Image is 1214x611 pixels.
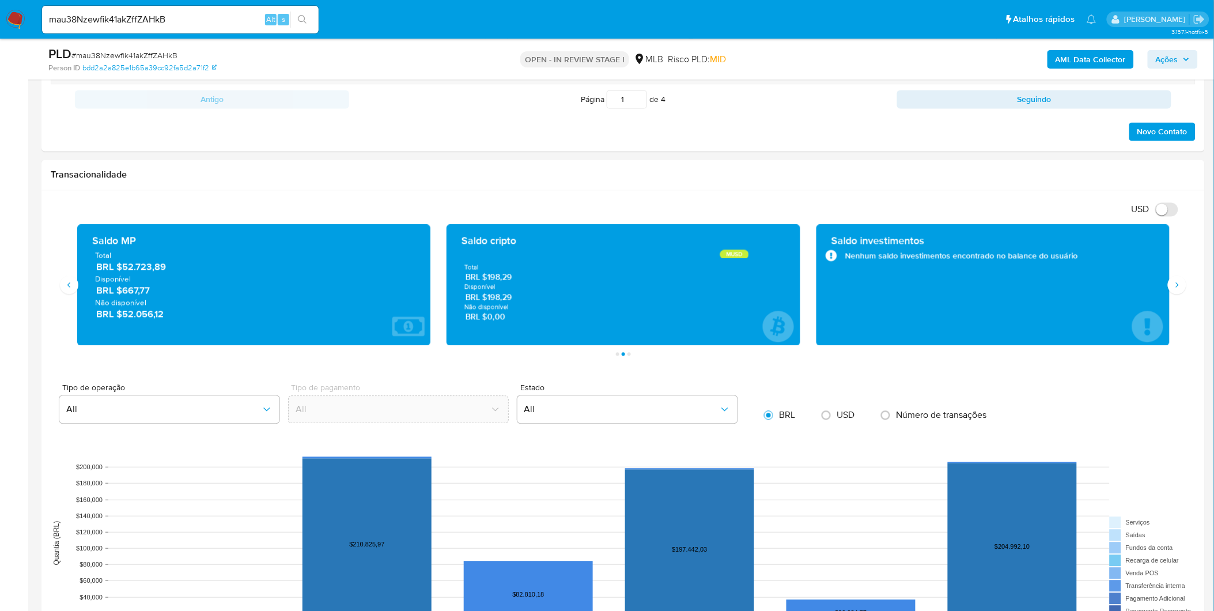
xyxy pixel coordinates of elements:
[1124,14,1189,25] p: sara.carvalhaes@mercadopago.com.br
[266,14,275,25] span: Alt
[1087,14,1096,24] a: Notificações
[668,53,726,66] span: Risco PLD:
[1056,50,1126,69] b: AML Data Collector
[897,90,1171,109] button: Seguindo
[282,14,285,25] span: s
[1013,13,1075,25] span: Atalhos rápidos
[42,12,319,27] input: Pesquise usuários ou casos...
[48,63,80,73] b: Person ID
[1156,50,1178,69] span: Ações
[48,44,71,63] b: PLD
[1129,123,1196,141] button: Novo Contato
[520,51,629,67] p: OPEN - IN REVIEW STAGE I
[634,53,663,66] div: MLB
[581,90,665,109] span: Página de
[290,12,314,28] button: search-icon
[1171,27,1208,36] span: 3.157.1-hotfix-5
[710,52,726,66] span: MID
[51,169,1196,181] h1: Transacionalidade
[1047,50,1134,69] button: AML Data Collector
[1148,50,1198,69] button: Ações
[1193,13,1205,25] a: Sair
[661,94,665,105] span: 4
[1137,124,1187,140] span: Novo Contato
[75,90,349,109] button: Antigo
[82,63,217,73] a: bdd2a2a825e1b65a39cc92fa5d2a71f2
[71,50,177,61] span: # mau38Nzewfik41akZffZAHkB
